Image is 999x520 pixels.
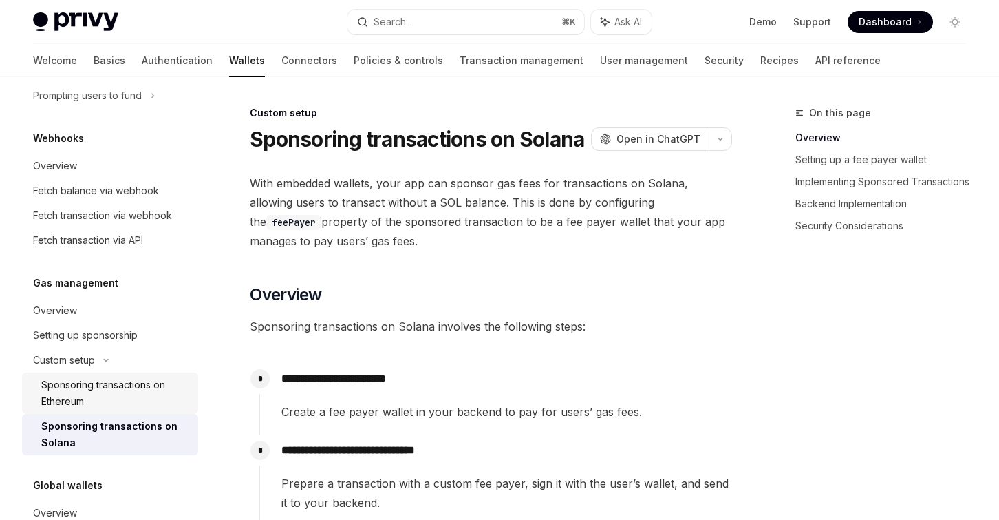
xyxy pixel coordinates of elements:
[33,158,77,174] div: Overview
[793,15,831,29] a: Support
[33,183,159,199] div: Fetch balance via webhook
[944,11,966,33] button: Toggle dark mode
[22,414,198,455] a: Sponsoring transactions on Solana
[22,203,198,228] a: Fetch transaction via webhook
[250,317,732,336] span: Sponsoring transactions on Solana involves the following steps:
[22,178,198,203] a: Fetch balance via webhook
[94,44,125,77] a: Basics
[33,327,138,344] div: Setting up sponsorship
[33,44,77,77] a: Welcome
[33,232,143,249] div: Fetch transaction via API
[33,275,118,291] h5: Gas management
[250,174,732,251] span: With embedded wallets, your app can sponsor gas fees for transactions on Solana, allowing users t...
[561,17,576,28] span: ⌘ K
[142,44,213,77] a: Authentication
[600,44,688,77] a: User management
[616,132,700,146] span: Open in ChatGPT
[229,44,265,77] a: Wallets
[33,477,103,494] h5: Global wallets
[33,207,172,224] div: Fetch transaction via webhook
[22,323,198,348] a: Setting up sponsorship
[33,12,118,32] img: light logo
[591,10,652,34] button: Ask AI
[266,215,321,230] code: feePayer
[33,130,84,147] h5: Webhooks
[809,105,871,121] span: On this page
[347,10,583,34] button: Search...⌘K
[815,44,881,77] a: API reference
[281,402,731,422] span: Create a fee payer wallet in your backend to pay for users’ gas fees.
[795,193,977,215] a: Backend Implementation
[760,44,799,77] a: Recipes
[281,474,731,512] span: Prepare a transaction with a custom fee payer, sign it with the user’s wallet, and send it to you...
[41,377,190,410] div: Sponsoring transactions on Ethereum
[22,228,198,253] a: Fetch transaction via API
[705,44,744,77] a: Security
[33,302,77,319] div: Overview
[41,418,190,451] div: Sponsoring transactions on Solana
[460,44,583,77] a: Transaction management
[848,11,933,33] a: Dashboard
[250,284,321,306] span: Overview
[33,352,95,368] div: Custom setup
[795,127,977,149] a: Overview
[22,373,198,414] a: Sponsoring transactions on Ethereum
[374,14,412,30] div: Search...
[795,171,977,193] a: Implementing Sponsored Transactions
[281,44,337,77] a: Connectors
[22,298,198,323] a: Overview
[22,154,198,178] a: Overview
[614,15,642,29] span: Ask AI
[795,149,977,171] a: Setting up a fee payer wallet
[749,15,777,29] a: Demo
[250,106,732,120] div: Custom setup
[859,15,912,29] span: Dashboard
[354,44,443,77] a: Policies & controls
[250,127,584,152] h1: Sponsoring transactions on Solana
[591,127,709,151] button: Open in ChatGPT
[795,215,977,237] a: Security Considerations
